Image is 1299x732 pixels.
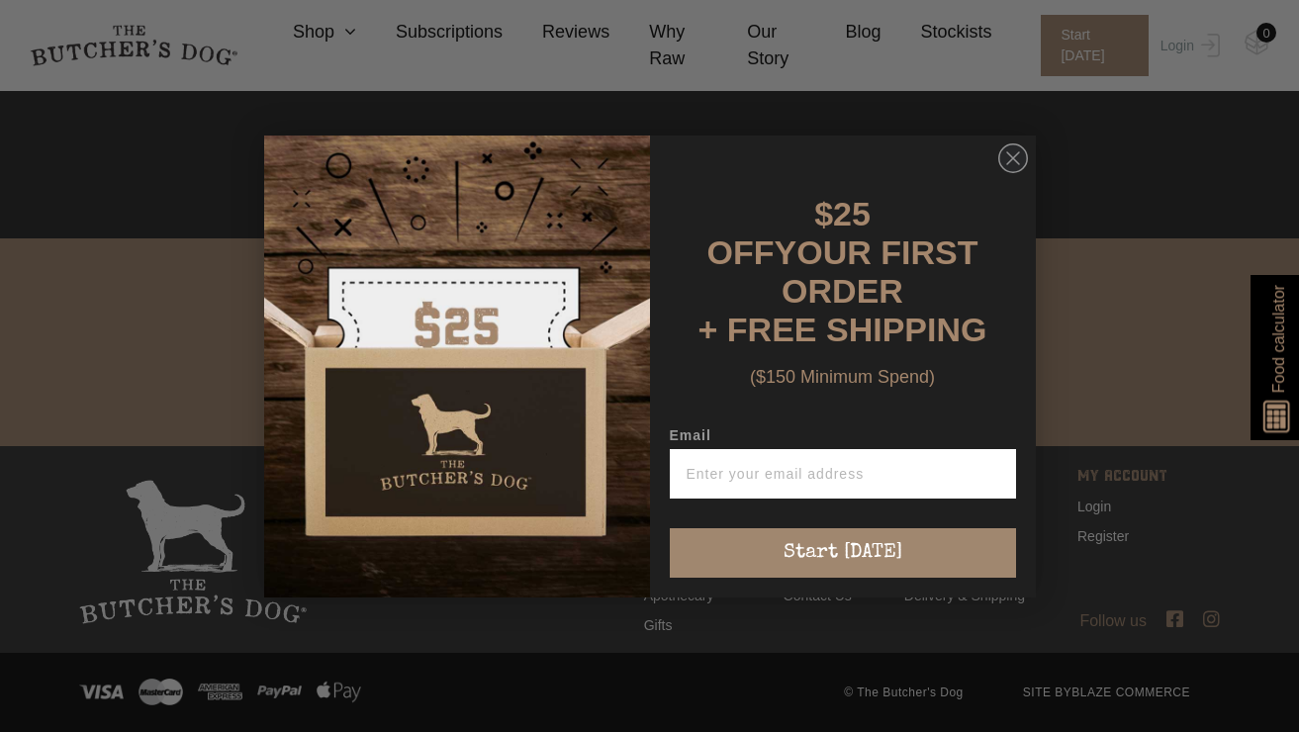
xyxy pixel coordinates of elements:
input: Enter your email address [670,449,1016,499]
button: Close dialog [998,143,1028,173]
label: Email [670,427,1016,449]
span: YOUR FIRST ORDER + FREE SHIPPING [698,233,987,348]
span: ($150 Minimum Spend) [750,367,935,387]
button: Start [DATE] [670,528,1016,578]
img: d0d537dc-5429-4832-8318-9955428ea0a1.jpeg [264,136,650,597]
span: Food calculator [1266,285,1290,393]
span: $25 OFF [707,195,871,271]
